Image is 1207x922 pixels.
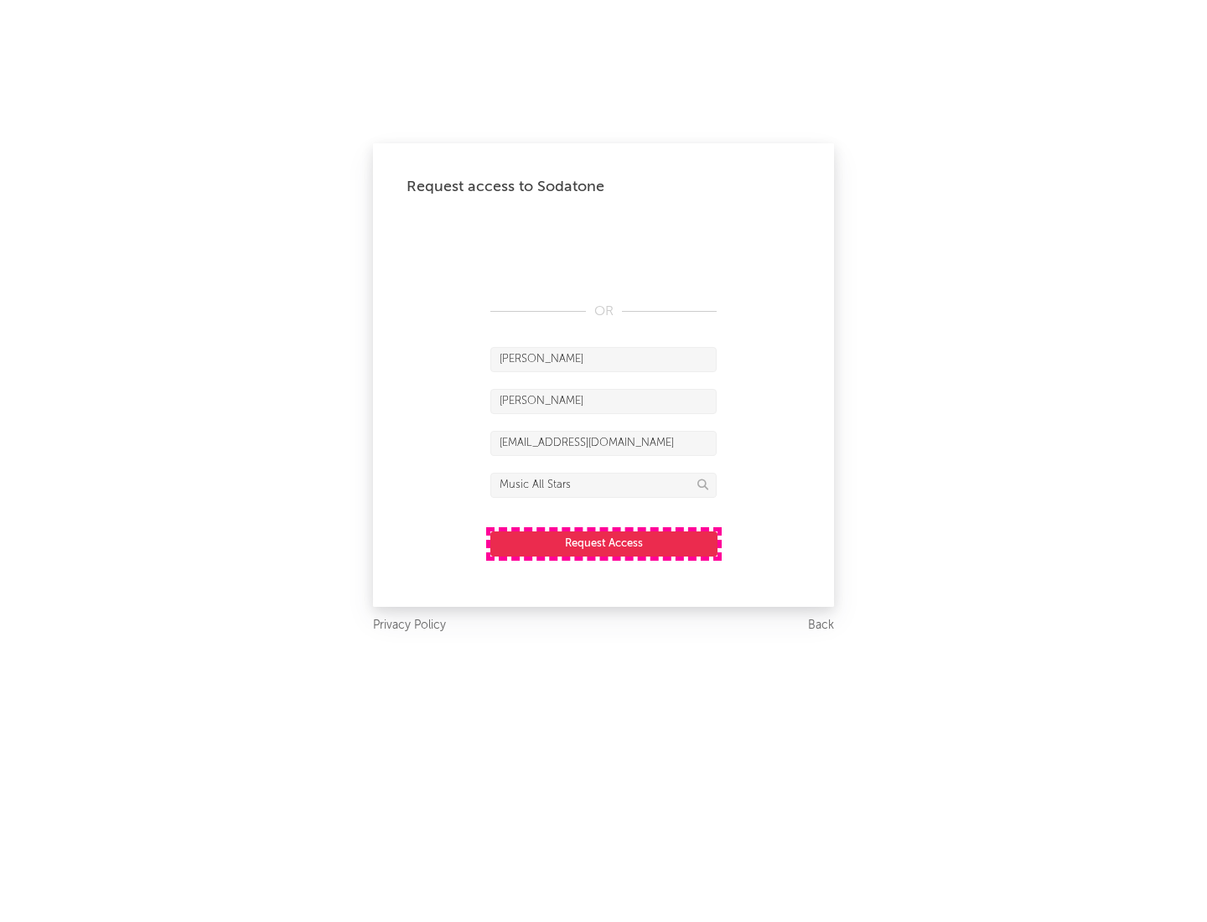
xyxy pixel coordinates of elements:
a: Back [808,615,834,636]
input: Last Name [490,389,717,414]
input: Division [490,473,717,498]
input: Email [490,431,717,456]
input: First Name [490,347,717,372]
button: Request Access [490,531,717,557]
div: OR [490,302,717,322]
div: Request access to Sodatone [407,177,800,197]
a: Privacy Policy [373,615,446,636]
